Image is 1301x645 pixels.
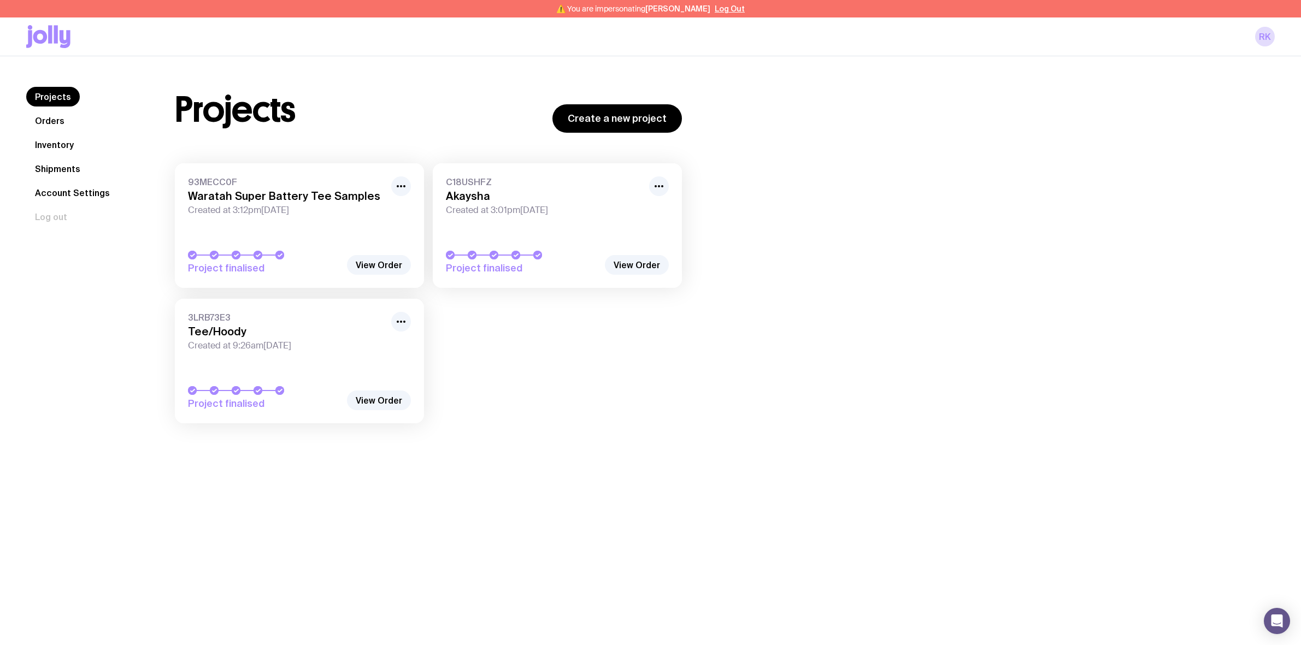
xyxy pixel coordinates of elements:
button: Log out [26,207,76,227]
a: C18USHFZAkayshaCreated at 3:01pm[DATE]Project finalised [433,163,682,288]
a: Create a new project [552,104,682,133]
span: Project finalised [188,397,341,410]
span: [PERSON_NAME] [645,4,710,13]
span: Project finalised [446,262,599,275]
span: Created at 9:26am[DATE] [188,340,385,351]
span: Project finalised [188,262,341,275]
span: 3LRB73E3 [188,312,385,323]
span: 93MECC0F [188,176,385,187]
button: Log Out [715,4,745,13]
h3: Tee/Hoody [188,325,385,338]
a: Shipments [26,159,89,179]
span: Created at 3:01pm[DATE] [446,205,643,216]
div: Open Intercom Messenger [1264,608,1290,634]
a: View Order [347,390,411,410]
h1: Projects [175,92,296,127]
a: Orders [26,111,73,131]
a: Projects [26,87,80,106]
span: Created at 3:12pm[DATE] [188,205,385,216]
a: 93MECC0FWaratah Super Battery Tee SamplesCreated at 3:12pm[DATE]Project finalised [175,163,424,288]
h3: Waratah Super Battery Tee Samples [188,190,385,203]
span: C18USHFZ [446,176,643,187]
a: Account Settings [26,183,119,203]
a: View Order [347,255,411,275]
a: 3LRB73E3Tee/HoodyCreated at 9:26am[DATE]Project finalised [175,299,424,423]
a: Inventory [26,135,83,155]
a: RK [1255,27,1275,46]
span: ⚠️ You are impersonating [556,4,710,13]
a: View Order [605,255,669,275]
h3: Akaysha [446,190,643,203]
